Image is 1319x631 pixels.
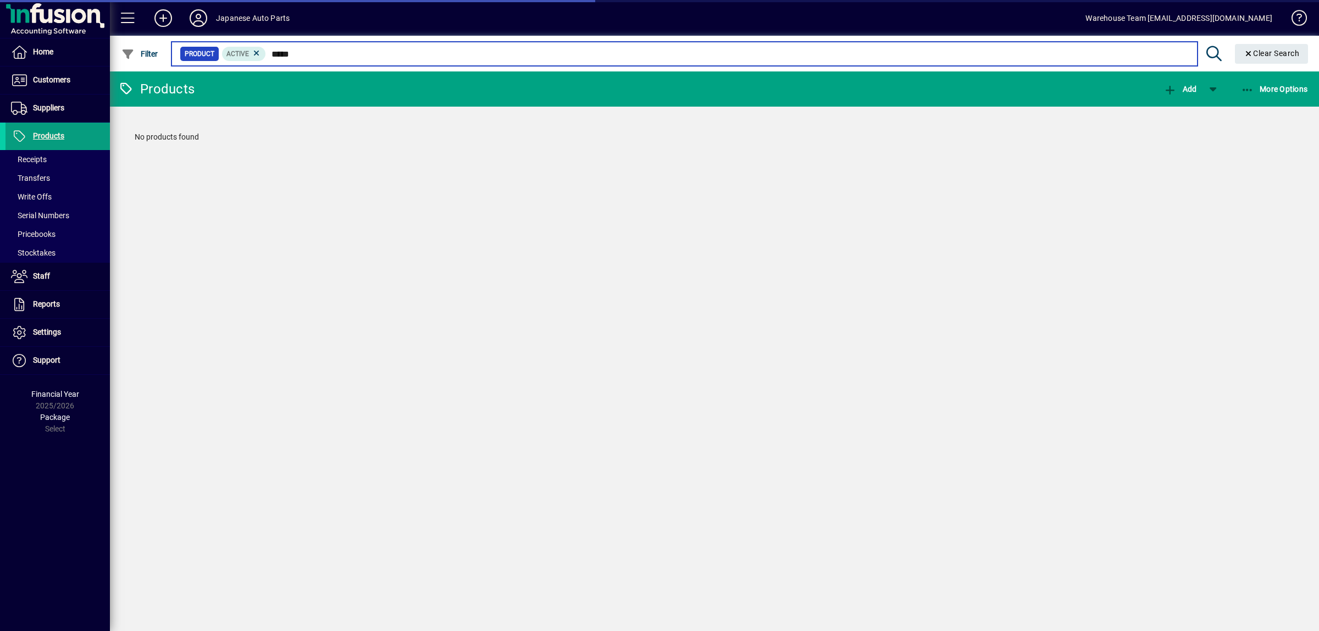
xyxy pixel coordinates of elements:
a: Suppliers [5,95,110,122]
div: Warehouse Team [EMAIL_ADDRESS][DOMAIN_NAME] [1085,9,1272,27]
mat-chip: Activation Status: Active [222,47,266,61]
span: Suppliers [33,103,64,112]
a: Settings [5,319,110,346]
span: Pricebooks [11,230,56,239]
span: Add [1163,85,1196,93]
div: Products [118,80,195,98]
a: Stocktakes [5,243,110,262]
span: Clear Search [1244,49,1300,58]
a: Knowledge Base [1283,2,1305,38]
span: Financial Year [31,390,79,398]
div: Japanese Auto Parts [216,9,290,27]
span: Active [226,50,249,58]
a: Customers [5,67,110,94]
a: Pricebooks [5,225,110,243]
span: Home [33,47,53,56]
div: No products found [124,120,1305,154]
button: Profile [181,8,216,28]
span: Settings [33,328,61,336]
span: Support [33,356,60,364]
span: Customers [33,75,70,84]
span: Stocktakes [11,248,56,257]
span: Package [40,413,70,422]
span: More Options [1241,85,1308,93]
span: Transfers [11,174,50,182]
span: Write Offs [11,192,52,201]
a: Home [5,38,110,66]
a: Staff [5,263,110,290]
a: Reports [5,291,110,318]
span: Product [185,48,214,59]
span: Staff [33,272,50,280]
span: Reports [33,300,60,308]
button: Clear [1235,44,1309,64]
a: Transfers [5,169,110,187]
a: Serial Numbers [5,206,110,225]
span: Products [33,131,64,140]
button: More Options [1238,79,1311,99]
button: Add [1161,79,1199,99]
button: Add [146,8,181,28]
a: Write Offs [5,187,110,206]
span: Serial Numbers [11,211,69,220]
span: Receipts [11,155,47,164]
a: Receipts [5,150,110,169]
a: Support [5,347,110,374]
button: Filter [119,44,161,64]
span: Filter [121,49,158,58]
